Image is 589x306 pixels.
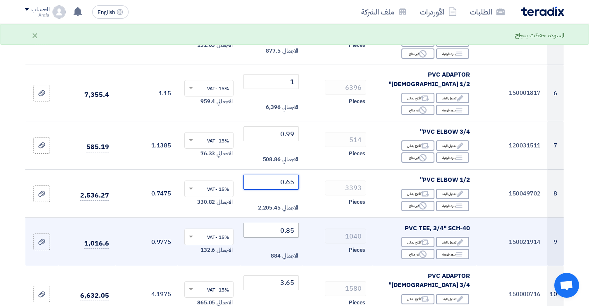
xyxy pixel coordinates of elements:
ng-select: VAT [184,181,234,197]
span: PVC ADAPTOR [DEMOGRAPHIC_DATA] 3/4" [389,271,470,290]
span: 7,355.4 [84,90,109,100]
td: 1.15 [115,65,178,121]
span: الاجمالي [217,149,232,158]
div: بنود فرعية [436,48,469,59]
span: PVC ADAPTOR [DEMOGRAPHIC_DATA] 1/2" [389,70,470,89]
span: 6,396 [266,103,281,111]
div: بنود فرعية [436,105,469,115]
a: ملف الشركة [355,2,413,22]
div: تعديل البند [436,189,469,199]
span: الاجمالي [282,155,298,164]
span: 2,536.27 [80,190,109,201]
span: الاجمالي [282,47,298,55]
span: Pieces [349,97,365,106]
a: الأوردرات [413,2,463,22]
div: تعديل البند [436,140,469,151]
div: Open chat [554,273,579,298]
span: Pieces [349,246,365,254]
span: 884 [271,252,281,260]
div: بنود فرعية [436,201,469,211]
td: 0.9775 [115,218,178,266]
td: 0.7475 [115,169,178,218]
span: الاجمالي [282,252,298,260]
img: Teradix logo [521,7,564,16]
div: غير متاح [401,152,434,163]
span: Pieces [349,198,365,206]
input: RFQ_STEP1.ITEMS.2.AMOUNT_TITLE [325,80,366,95]
div: اقترح بدائل [401,189,434,199]
input: أدخل سعر الوحدة [243,74,299,89]
span: 131.63 [197,41,215,49]
span: 330.82 [197,198,215,206]
span: 508.86 [263,155,281,164]
td: 150021914 [477,218,547,266]
div: اقترح بدائل [401,237,434,247]
span: 877.5 [266,47,281,55]
div: غير متاح [401,201,434,211]
input: أدخل سعر الوحدة [243,126,299,141]
div: غير متاح [401,249,434,259]
div: اقترح بدائل [401,140,434,151]
td: 9 [547,218,564,266]
input: أدخل سعر الوحدة [243,275,299,290]
div: الحساب [31,6,49,13]
ng-select: VAT [184,229,234,245]
div: × [31,30,38,40]
ng-select: VAT [184,281,234,298]
button: English [92,5,129,19]
ng-select: VAT [184,80,234,96]
span: 959.4 [200,97,215,106]
div: تعديل البند [436,294,469,304]
div: اقترح بدائل [401,93,434,103]
td: 8 [547,169,564,218]
span: Pieces [349,41,365,49]
span: 585.19 [86,142,109,152]
td: 6 [547,65,564,121]
td: 1.1385 [115,121,178,170]
span: الاجمالي [217,97,232,106]
td: 150001817 [477,65,547,121]
span: 1,016.6 [84,239,109,249]
div: اقترح بدائل [401,294,434,304]
span: PVC TEE, 3/4" SCH-40 [405,224,470,233]
span: 132.6 [200,246,215,254]
input: أدخل سعر الوحدة [243,223,299,238]
span: 6,632.05 [80,291,109,301]
span: 2,205.45 [258,204,281,212]
input: RFQ_STEP1.ITEMS.2.AMOUNT_TITLE [325,281,366,296]
div: Arafa [25,13,49,17]
input: RFQ_STEP1.ITEMS.2.AMOUNT_TITLE [325,132,366,147]
span: 76.33 [200,149,215,158]
td: 150049702 [477,169,547,218]
img: profile_test.png [52,5,66,19]
div: بنود فرعية [436,152,469,163]
div: غير متاح [401,48,434,59]
div: تعديل البند [436,93,469,103]
ng-select: VAT [184,132,234,149]
div: تعديل البند [436,237,469,247]
span: الاجمالي [217,246,232,254]
div: المسوده حفظت بنجاح [515,31,564,40]
span: الاجمالي [282,204,298,212]
input: RFQ_STEP1.ITEMS.2.AMOUNT_TITLE [325,181,366,195]
span: English [98,10,115,15]
input: أدخل سعر الوحدة [243,175,299,190]
span: الاجمالي [217,198,232,206]
td: 120031511 [477,121,547,170]
input: RFQ_STEP1.ITEMS.2.AMOUNT_TITLE [325,229,366,243]
div: بنود فرعية [436,249,469,259]
td: 7 [547,121,564,170]
div: غير متاح [401,105,434,115]
span: Pieces [349,149,365,158]
span: PVC ELBOW 1/2" [420,175,470,184]
a: الطلبات [463,2,511,22]
span: الاجمالي [217,41,232,49]
span: الاجمالي [282,103,298,111]
span: PVC ELBOW 3/4" [420,127,470,136]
